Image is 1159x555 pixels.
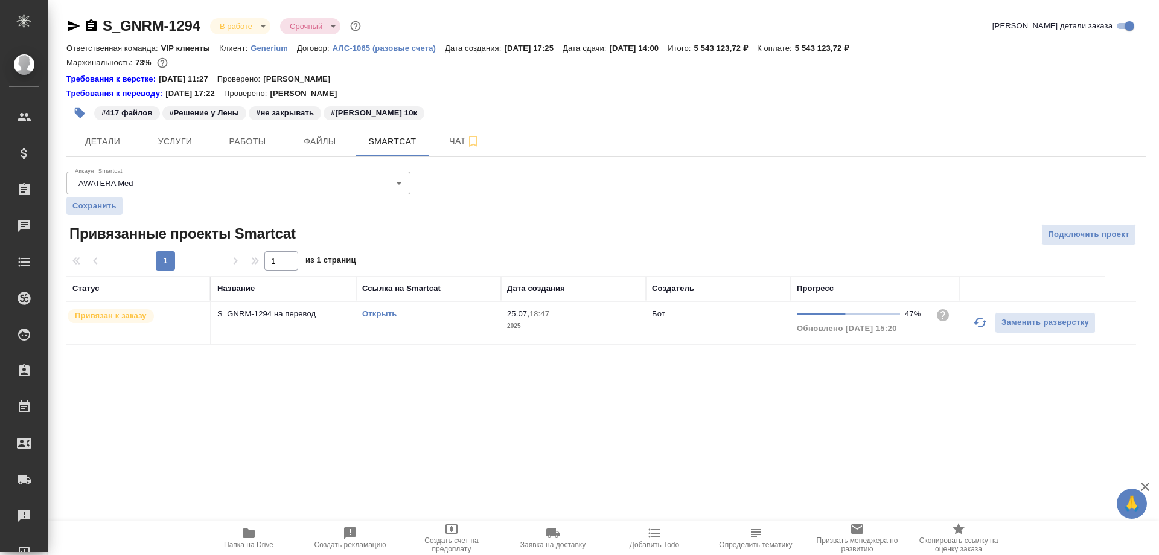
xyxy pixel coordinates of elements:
[363,134,421,149] span: Smartcat
[348,18,363,34] button: Доп статусы указывают на важность/срочность заказа
[331,107,417,119] p: #[PERSON_NAME] 10к
[445,43,504,53] p: Дата создания:
[563,43,609,53] p: Дата сдачи:
[66,172,410,194] div: AWATERA Med
[270,88,346,100] p: [PERSON_NAME]
[668,43,694,53] p: Итого:
[217,73,264,85] p: Проверено:
[1122,491,1142,516] span: 🙏
[161,107,248,117] span: Решение у Лены
[165,88,224,100] p: [DATE] 17:22
[161,43,219,53] p: VIP клиенты
[652,283,694,295] div: Создатель
[694,43,757,53] p: 5 543 123,72 ₽
[170,107,240,119] p: #Решение у Лены
[66,224,296,243] span: Привязанные проекты Smartcat
[757,43,795,53] p: К оплате:
[66,197,123,215] button: Сохранить
[251,43,297,53] p: Generium
[263,73,339,85] p: [PERSON_NAME]
[101,107,153,119] p: #417 файлов
[66,58,135,67] p: Маржинальность:
[297,43,333,53] p: Договор:
[1117,489,1147,519] button: 🙏
[286,21,326,31] button: Срочный
[66,88,165,100] a: Требования к переводу:
[217,308,350,320] p: S_GNRM-1294 на перевод
[507,309,529,318] p: 25.07,
[966,308,995,337] button: Обновить прогресс
[280,18,340,34] div: В работе
[333,43,445,53] p: АЛС-1065 (разовые счета)
[75,310,147,322] p: Привязан к заказу
[797,324,897,333] span: Обновлено [DATE] 15:20
[507,283,565,295] div: Дата создания
[436,133,494,149] span: Чат
[256,107,314,119] p: #не закрывать
[1041,224,1136,245] button: Подключить проект
[507,320,640,332] p: 2025
[103,18,200,34] a: S_GNRM-1294
[362,283,441,295] div: Ссылка на Smartcat
[797,283,834,295] div: Прогресс
[146,134,204,149] span: Услуги
[333,42,445,53] a: АЛС-1065 (разовые счета)
[610,43,668,53] p: [DATE] 14:00
[155,55,170,71] button: 961134.68 RUB; 157149.10 UAH;
[74,134,132,149] span: Детали
[93,107,161,117] span: 417 файлов
[652,309,665,318] p: Бот
[66,73,159,85] div: Нажми, чтобы открыть папку с инструкцией
[995,312,1096,333] button: Заменить разверстку
[291,134,349,149] span: Файлы
[219,43,251,53] p: Клиент:
[1048,228,1129,242] span: Подключить проект
[66,88,165,100] div: Нажми, чтобы открыть папку с инструкцией
[219,134,276,149] span: Работы
[216,21,256,31] button: В работе
[466,134,481,149] svg: Подписаться
[362,309,397,318] a: Открыть
[66,19,81,33] button: Скопировать ссылку для ЯМессенджера
[224,88,270,100] p: Проверено:
[905,308,926,320] div: 47%
[159,73,217,85] p: [DATE] 11:27
[66,100,93,126] button: Добавить тэг
[72,200,117,212] span: Сохранить
[529,309,549,318] p: 18:47
[135,58,154,67] p: 73%
[305,253,356,271] span: из 1 страниц
[66,73,159,85] a: Требования к верстке:
[84,19,98,33] button: Скопировать ссылку
[505,43,563,53] p: [DATE] 17:25
[992,20,1113,32] span: [PERSON_NAME] детали заказа
[251,42,297,53] a: Generium
[322,107,426,117] span: Черняевой 10к
[66,43,161,53] p: Ответственная команда:
[210,18,270,34] div: В работе
[72,283,100,295] div: Статус
[1001,316,1089,330] span: Заменить разверстку
[217,283,255,295] div: Название
[75,178,137,188] button: AWATERA Med
[795,43,858,53] p: 5 543 123,72 ₽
